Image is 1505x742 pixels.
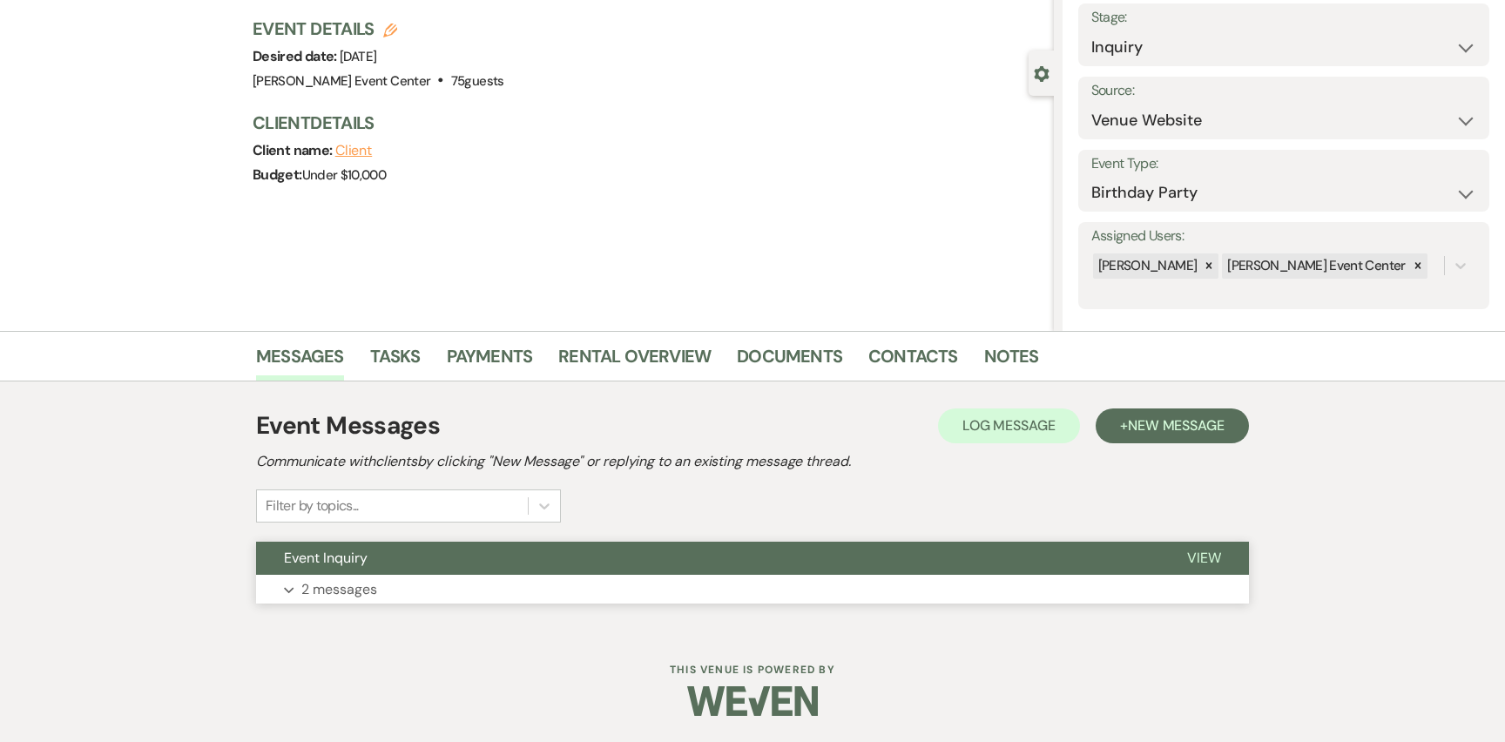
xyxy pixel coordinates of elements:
h2: Communicate with clients by clicking "New Message" or replying to an existing message thread. [256,451,1249,472]
div: [PERSON_NAME] Event Center [1222,253,1407,279]
button: Close lead details [1034,64,1049,81]
a: Notes [984,342,1039,381]
a: Documents [737,342,842,381]
button: Event Inquiry [256,542,1159,575]
button: 2 messages [256,575,1249,604]
a: Contacts [868,342,958,381]
span: Budget: [253,165,302,184]
p: 2 messages [301,578,377,601]
span: Under $10,000 [302,166,387,184]
a: Payments [447,342,533,381]
h1: Event Messages [256,408,440,444]
label: Stage: [1091,5,1476,30]
span: New Message [1128,416,1225,435]
span: 75 guests [451,72,504,90]
span: [PERSON_NAME] Event Center [253,72,430,90]
button: View [1159,542,1249,575]
span: Log Message [962,416,1056,435]
h3: Client Details [253,111,1036,135]
div: [PERSON_NAME] [1093,253,1200,279]
span: View [1187,549,1221,567]
span: Desired date: [253,47,340,65]
button: Log Message [938,408,1080,443]
span: Client name: [253,141,335,159]
label: Source: [1091,78,1476,104]
button: Client [335,144,373,158]
div: Filter by topics... [266,496,359,516]
a: Tasks [370,342,421,381]
span: [DATE] [340,48,376,65]
label: Event Type: [1091,152,1476,177]
h3: Event Details [253,17,504,41]
span: Event Inquiry [284,549,368,567]
a: Messages [256,342,344,381]
img: Weven Logo [687,671,818,732]
label: Assigned Users: [1091,224,1476,249]
a: Rental Overview [558,342,711,381]
button: +New Message [1096,408,1249,443]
